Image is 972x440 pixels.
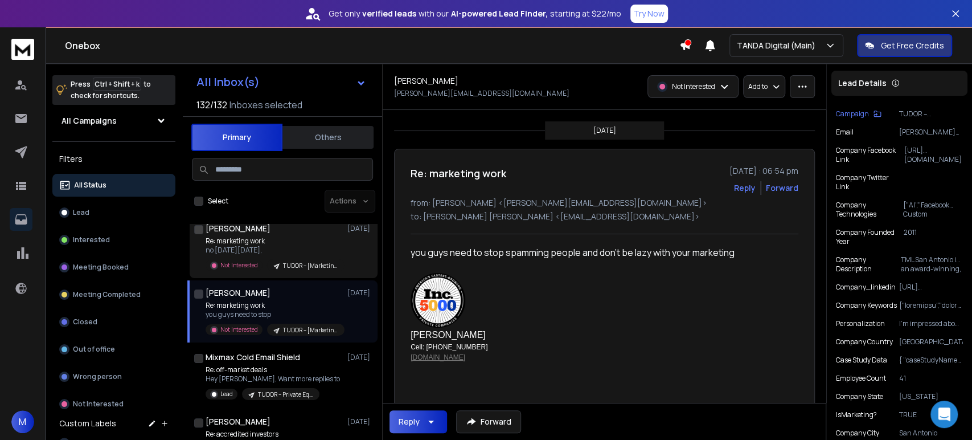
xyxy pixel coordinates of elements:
[899,392,963,401] p: [US_STATE]
[836,319,885,328] p: Personalization
[65,39,679,52] h1: Onebox
[881,40,944,51] p: Get Free Credits
[630,5,668,23] button: Try Now
[836,109,869,119] p: Campaign
[672,82,715,91] p: Not Interested
[899,356,963,365] p: { "caseStudyName": "[PERSON_NAME]", "caseStudyDescription": "[PERSON_NAME] business experienced e...
[836,410,877,419] p: isMarketing?
[634,8,665,19] p: Try Now
[206,246,342,255] p: no [DATE][DATE],
[206,223,270,234] h1: [PERSON_NAME]
[220,390,233,398] p: Lead
[901,255,963,274] p: TML San Antonio is an award-winning, full-service media company based in [GEOGRAPHIC_DATA], [US_S...
[61,115,117,127] h1: All Campaigns
[52,393,175,415] button: Not Interested
[903,201,963,219] p: ["AI","Facebook Custom Audiences","Facebook Login (Connect)","Facebook Widget","Gmail","Google An...
[347,417,373,426] p: [DATE]
[766,182,798,194] div: Forward
[734,182,756,194] button: Reply
[904,146,963,164] p: [URL][DOMAIN_NAME]
[836,228,904,246] p: Company Founded Year
[73,263,129,272] p: Meeting Booked
[52,109,175,132] button: All Campaigns
[206,237,342,246] p: Re: marketing work
[347,288,373,298] p: [DATE]
[283,262,338,270] p: TUDOR – [Marketing] – NA – 11-200
[208,197,228,206] label: Select
[329,8,621,19] p: Get only with our starting at $22/mo
[196,76,260,88] h1: All Inbox(s)
[411,165,506,181] h1: Re: marketing work
[411,273,465,328] img: AIorK4xok0efyCA_tCydwYnVvPKIY7lnzvVvX8337vrj5Kldv01sz0cyEIjj1wP0PNdFxLzbIF4M1W1LA2XV
[282,125,374,150] button: Others
[389,410,447,433] button: Reply
[930,401,958,428] div: Open Intercom Messenger
[836,283,896,292] p: company_linkedin
[11,410,34,433] button: M
[904,228,963,246] p: 2011
[748,82,768,91] p: Add to
[52,174,175,197] button: All Status
[836,173,901,192] p: Company Twitter Link
[229,98,302,112] h3: Inboxes selected
[73,290,141,299] p: Meeting Completed
[191,124,282,151] button: Primary
[206,430,342,439] p: Re: accredited investors
[52,311,175,333] button: Closed
[836,392,883,401] p: Company State
[206,374,340,384] p: Hey [PERSON_NAME], Want more replies to
[73,345,115,354] p: Out of office
[196,98,227,112] span: 132 / 132
[93,78,141,91] span: Ctrl + Shift + k
[52,229,175,251] button: Interested
[411,246,743,259] div: you guys need to stop spamming people and don't be lazy with your marketing
[899,128,963,137] p: [PERSON_NAME][EMAIL_ADDRESS][DOMAIN_NAME]
[737,40,820,51] p: TANDA Digital (Main)
[206,365,340,374] p: Re: off-market deals
[836,201,903,219] p: Company Technologies
[206,310,342,319] p: you guys need to stop
[857,34,952,57] button: Get Free Credits
[11,39,34,60] img: logo
[206,301,342,310] p: Re: marketing work
[593,126,616,135] p: [DATE]
[206,352,300,363] h1: Mixmax Cold Email Shield
[52,365,175,388] button: Wrong person
[347,353,373,362] p: [DATE]
[220,325,258,334] p: Not Interested
[836,374,886,383] p: Employee Count
[456,410,521,433] button: Forward
[836,301,897,310] p: Company Keywords
[836,109,881,119] button: Campaign
[59,418,116,429] h3: Custom Labels
[899,374,963,383] p: 41
[73,400,124,409] p: Not Interested
[411,211,798,222] p: to: [PERSON_NAME] [PERSON_NAME] <[EMAIL_ADDRESS][DOMAIN_NAME]>
[899,337,963,347] p: [GEOGRAPHIC_DATA]
[73,208,89,217] p: Lead
[838,78,887,89] p: Lead Details
[394,89,569,98] p: [PERSON_NAME][EMAIL_ADDRESS][DOMAIN_NAME]
[52,201,175,224] button: Lead
[52,283,175,306] button: Meeting Completed
[836,429,879,438] p: Company City
[362,8,416,19] strong: verified leads
[73,235,110,245] p: Interested
[399,416,420,427] div: Reply
[836,337,893,347] p: Company Country
[206,416,270,427] h1: [PERSON_NAME]
[899,301,963,310] p: ["loremipsu","dolorsitame","conse adipiscing","elitsedd eiusmodt","incid utlabo","etdoloremag","a...
[899,109,963,119] p: TUDOR – [Marketing] – NA – 11-200
[411,330,486,340] span: [PERSON_NAME]
[411,343,487,351] span: Cell: [PHONE_NUMBER]
[206,287,270,299] h1: [PERSON_NAME]
[52,151,175,167] h3: Filters
[411,197,798,209] p: from: [PERSON_NAME] <[PERSON_NAME][EMAIL_ADDRESS][DOMAIN_NAME]>
[52,256,175,279] button: Meeting Booked
[899,283,963,292] p: [URL][DOMAIN_NAME]
[73,317,97,327] p: Closed
[411,353,465,361] a: [DOMAIN_NAME]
